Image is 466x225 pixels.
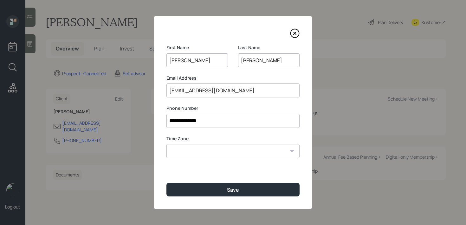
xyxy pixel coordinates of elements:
[166,105,300,111] label: Phone Number
[166,183,300,196] button: Save
[238,44,300,51] label: Last Name
[166,75,300,81] label: Email Address
[166,44,228,51] label: First Name
[227,186,239,193] div: Save
[166,136,300,142] label: Time Zone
